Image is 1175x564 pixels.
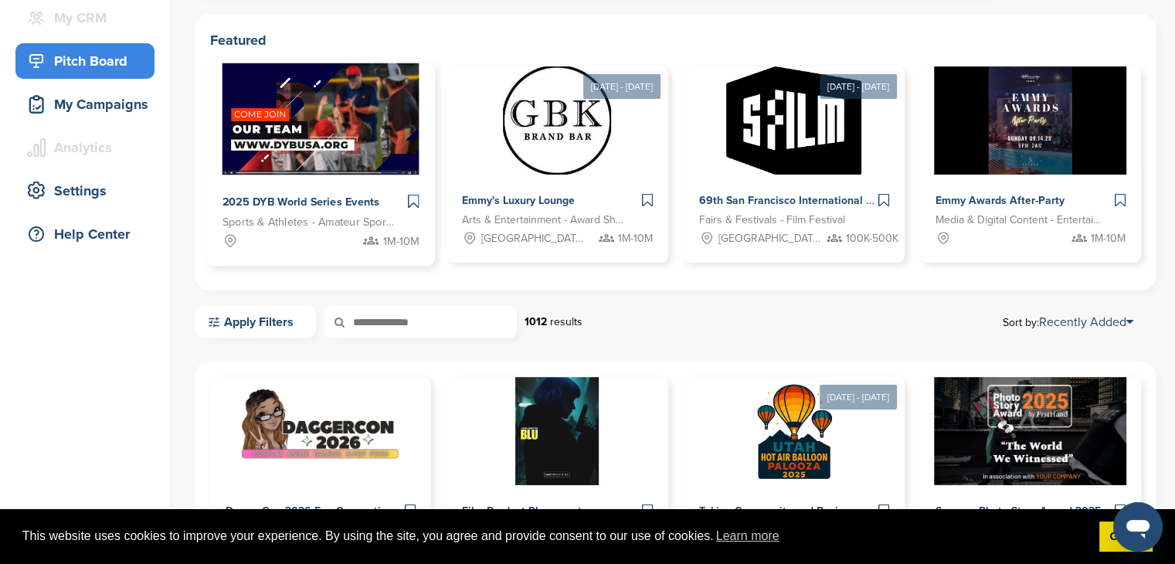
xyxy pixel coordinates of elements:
[210,29,1141,51] h2: Featured
[462,212,629,229] span: Arts & Entertainment - Award Show
[726,66,861,175] img: Sponsorpitch &
[699,194,930,207] span: 69th San Francisco International Film Festival
[525,315,547,328] strong: 1012
[23,134,155,161] div: Analytics
[23,4,155,32] div: My CRM
[481,230,586,247] span: [GEOGRAPHIC_DATA], [GEOGRAPHIC_DATA]
[684,42,905,263] a: [DATE] - [DATE] Sponsorpitch & 69th San Francisco International Film Festival Fairs & Festivals -...
[718,230,823,247] span: [GEOGRAPHIC_DATA], [GEOGRAPHIC_DATA]
[820,74,897,99] div: [DATE] - [DATE]
[239,377,402,485] img: Sponsorpitch &
[583,74,661,99] div: [DATE] - [DATE]
[222,214,396,232] span: Sports & Athletes - Amateur Sports Leagues
[222,195,380,209] span: 2025 DYB World Series Events
[699,212,845,229] span: Fairs & Festivals - Film Festival
[1099,522,1153,552] a: dismiss cookie message
[936,194,1065,207] span: Emmy Awards After-Party
[15,43,155,79] a: Pitch Board
[934,377,1126,485] img: Sponsorpitch &
[383,233,419,250] span: 1M-10M
[15,130,155,165] a: Analytics
[820,385,897,409] div: [DATE] - [DATE]
[206,63,435,267] a: Sponsorpitch & 2025 DYB World Series Events Sports & Athletes - Amateur Sports Leagues 1M-10M
[222,63,419,175] img: Sponsorpitch &
[740,377,848,485] img: Sponsorpitch &
[1039,314,1133,330] a: Recently Added
[23,47,155,75] div: Pitch Board
[934,66,1126,175] img: Sponsorpitch &
[23,177,155,205] div: Settings
[22,525,1087,548] span: This website uses cookies to improve your experience. By using the site, you agree and provide co...
[462,505,582,518] span: Film Product Placement
[936,212,1102,229] span: Media & Digital Content - Entertainment
[23,220,155,248] div: Help Center
[23,90,155,118] div: My Campaigns
[1113,502,1163,552] iframe: Button to launch messaging window
[618,230,653,247] span: 1M-10M
[1003,316,1133,328] span: Sort by:
[15,87,155,122] a: My Campaigns
[15,216,155,252] a: Help Center
[503,66,611,175] img: Sponsorpitch &
[226,505,636,518] span: DaggerCon 2026 Fan Convention in [GEOGRAPHIC_DATA], [GEOGRAPHIC_DATA]
[462,194,575,207] span: Emmy's Luxury Lounge
[1091,230,1126,247] span: 1M-10M
[515,377,599,485] img: Sponsorpitch &
[550,315,582,328] span: results
[846,230,898,247] span: 100K-500K
[15,173,155,209] a: Settings
[195,306,316,338] a: Apply Filters
[447,42,667,263] a: [DATE] - [DATE] Sponsorpitch & Emmy's Luxury Lounge Arts & Entertainment - Award Show [GEOGRAPHIC...
[714,525,782,548] a: learn more about cookies
[920,66,1141,263] a: Sponsorpitch & Emmy Awards After-Party Media & Digital Content - Entertainment 1M-10M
